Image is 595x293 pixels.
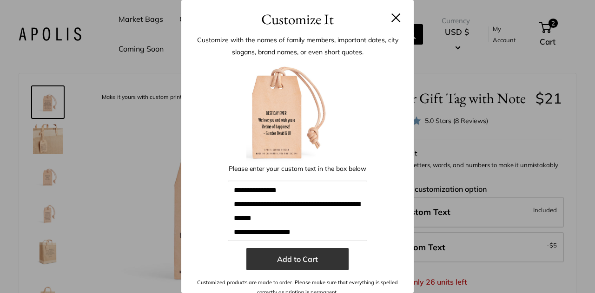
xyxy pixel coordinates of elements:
p: Customize with the names of family members, important dates, city slogans, brand names, or even s... [195,34,400,58]
p: Please enter your custom text in the box below [228,163,367,175]
button: Add to Cart [246,248,349,270]
img: customizer-prod [246,60,349,163]
h3: Customize It [195,8,400,30]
